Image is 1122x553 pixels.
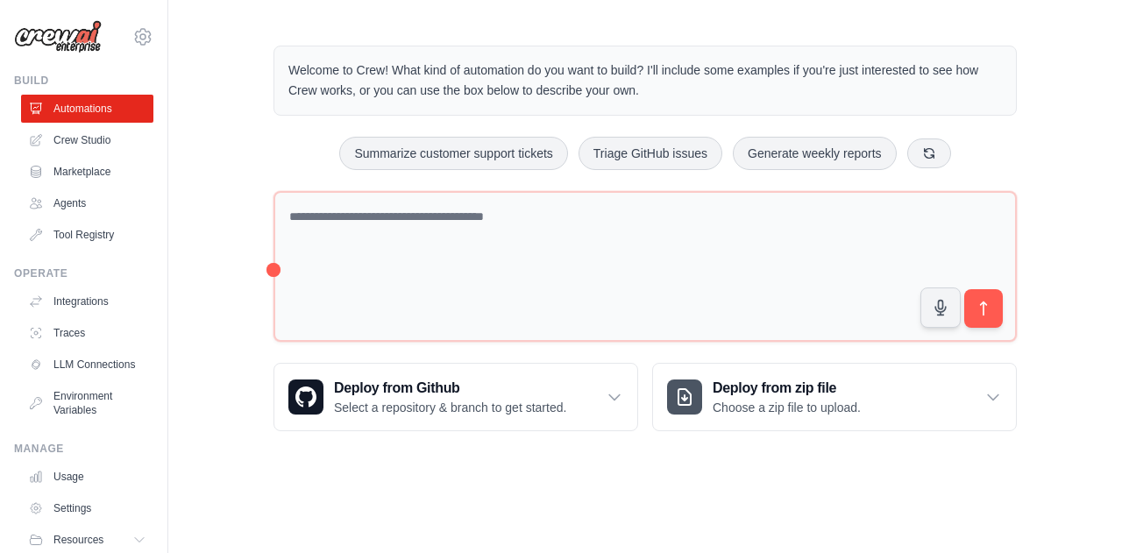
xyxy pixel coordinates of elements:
[53,533,103,547] span: Resources
[334,378,566,399] h3: Deploy from Github
[21,494,153,522] a: Settings
[21,126,153,154] a: Crew Studio
[713,399,861,416] p: Choose a zip file to upload.
[713,378,861,399] h3: Deploy from zip file
[334,399,566,416] p: Select a repository & branch to get started.
[21,319,153,347] a: Traces
[14,20,102,53] img: Logo
[14,74,153,88] div: Build
[21,158,153,186] a: Marketplace
[21,463,153,491] a: Usage
[21,287,153,315] a: Integrations
[579,137,722,170] button: Triage GitHub issues
[14,442,153,456] div: Manage
[21,189,153,217] a: Agents
[288,60,1002,101] p: Welcome to Crew! What kind of automation do you want to build? I'll include some examples if you'...
[21,95,153,123] a: Automations
[21,351,153,379] a: LLM Connections
[21,221,153,249] a: Tool Registry
[339,137,567,170] button: Summarize customer support tickets
[733,137,897,170] button: Generate weekly reports
[14,266,153,280] div: Operate
[21,382,153,424] a: Environment Variables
